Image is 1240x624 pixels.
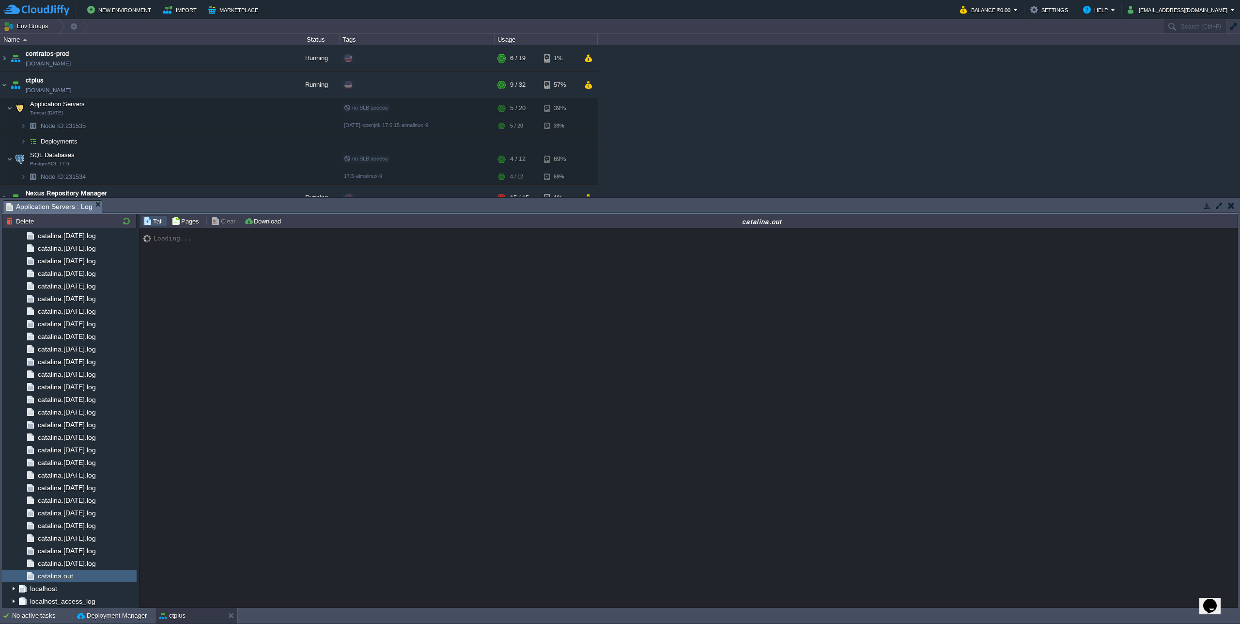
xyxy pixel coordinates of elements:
button: Clear [211,217,238,225]
button: Delete [6,217,37,225]
div: Status [292,34,339,45]
a: catalina.[DATE].log [36,420,97,429]
div: No active tasks [12,608,73,624]
button: Deployment Manager [77,611,147,621]
img: AMDAwAAAACH5BAEAAAAALAAAAAABAAEAAAICRAEAOw== [0,72,8,98]
span: catalina.[DATE].log [36,370,97,379]
a: catalina.[DATE].log [36,332,97,341]
a: catalina.[DATE].log [36,433,97,442]
span: catalina.[DATE].log [36,294,97,303]
img: AMDAwAAAACH5BAEAAAAALAAAAAABAAEAAAICRAEAOw== [20,169,26,184]
div: Tags [340,34,494,45]
span: Application Servers : Log [6,201,93,213]
a: catalina.[DATE].log [36,244,97,253]
button: Marketplace [208,4,261,16]
a: catalina.[DATE].log [36,320,97,328]
img: CloudJiffy [3,4,69,16]
img: AMDAwAAAACH5BAEAAAAALAAAAAABAAEAAAICRAEAOw== [143,235,154,242]
div: 4 / 12 [510,149,526,169]
span: catalina.[DATE].log [36,383,97,391]
span: no SLB access [344,105,388,111]
img: AMDAwAAAACH5BAEAAAAALAAAAAABAAEAAAICRAEAOw== [7,98,13,118]
div: catalina.out [288,217,1237,225]
a: Nexus Repository Manager [26,189,107,198]
a: catalina.[DATE].log [36,256,97,265]
div: 57% [544,72,575,98]
a: [DOMAIN_NAME] [26,85,71,95]
div: Loading... [154,235,191,242]
div: Running [291,45,340,71]
a: ctplus [26,76,44,85]
img: AMDAwAAAACH5BAEAAAAALAAAAAABAAEAAAICRAEAOw== [26,169,40,184]
div: 6 / 19 [510,45,526,71]
button: Tail [143,217,166,225]
iframe: chat widget [1199,585,1230,614]
a: catalina.[DATE].log [36,345,97,353]
div: 39% [544,118,575,133]
a: catalina.out [36,572,75,580]
button: ctplus [159,611,186,621]
a: catalina.[DATE].log [36,546,97,555]
span: Application Servers [29,100,86,108]
button: [EMAIL_ADDRESS][DOMAIN_NAME] [1128,4,1230,16]
img: AMDAwAAAACH5BAEAAAAALAAAAAABAAEAAAICRAEAOw== [26,134,40,149]
a: Node ID:231534 [40,173,87,181]
button: Balance ₹0.00 [960,4,1013,16]
button: Pages [171,217,202,225]
a: localhost [28,584,59,593]
a: catalina.[DATE].log [36,471,97,480]
span: 231534 [40,173,87,181]
span: 17.5-almalinux-9 [344,173,382,179]
div: 69% [544,169,575,184]
img: AMDAwAAAACH5BAEAAAAALAAAAAABAAEAAAICRAEAOw== [9,72,22,98]
button: Import [163,4,200,16]
div: 1% [544,45,575,71]
img: AMDAwAAAACH5BAEAAAAALAAAAAABAAEAAAICRAEAOw== [26,118,40,133]
a: catalina.[DATE].log [36,357,97,366]
div: Running [291,72,340,98]
span: 231535 [40,122,87,130]
a: catalina.[DATE].log [36,269,97,278]
img: AMDAwAAAACH5BAEAAAAALAAAAAABAAEAAAICRAEAOw== [20,118,26,133]
a: catalina.[DATE].log [36,231,97,240]
span: catalina.[DATE].log [36,496,97,505]
div: 69% [544,149,575,169]
span: contratos-prod [26,49,69,59]
img: AMDAwAAAACH5BAEAAAAALAAAAAABAAEAAAICRAEAOw== [13,98,27,118]
a: catalina.[DATE].log [36,521,97,530]
span: catalina.[DATE].log [36,458,97,467]
a: catalina.[DATE].log [36,534,97,543]
div: 5 / 20 [510,98,526,118]
span: Deployments [40,137,79,145]
span: Tomcat [DATE] [30,110,63,116]
img: AMDAwAAAACH5BAEAAAAALAAAAAABAAEAAAICRAEAOw== [23,39,27,41]
span: catalina.[DATE].log [36,446,97,454]
div: 39% [544,98,575,118]
div: Running [291,185,340,211]
span: Node ID: [41,122,65,129]
a: Application ServersTomcat [DATE] [29,100,86,108]
a: SQL DatabasesPostgreSQL 17.5 [29,151,76,159]
div: 1% [544,185,575,211]
div: 9 / 32 [510,72,526,98]
button: Download [244,217,284,225]
span: Node ID: [41,173,65,180]
img: AMDAwAAAACH5BAEAAAAALAAAAAABAAEAAAICRAEAOw== [9,185,22,211]
button: Help [1083,4,1111,16]
button: Env Groups [3,19,51,33]
span: SQL Databases [29,151,76,159]
span: catalina.[DATE].log [36,282,97,290]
